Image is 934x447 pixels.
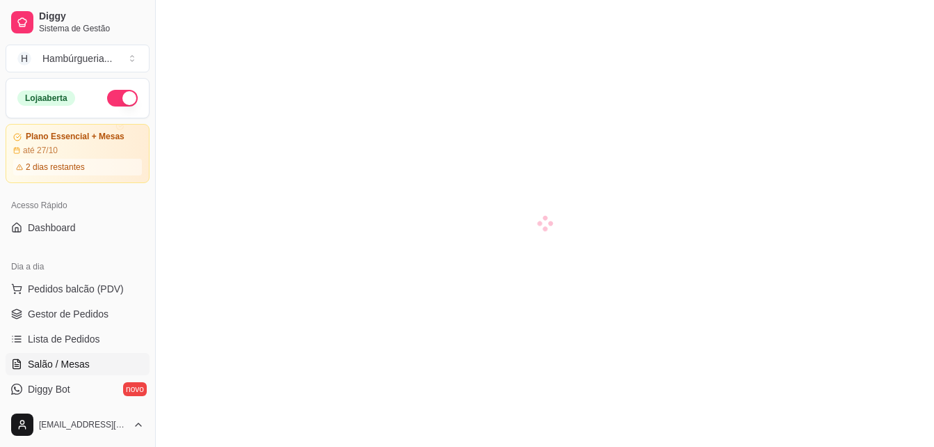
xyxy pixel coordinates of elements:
span: H [17,52,31,65]
article: Plano Essencial + Mesas [26,132,124,142]
a: Diggy Botnovo [6,378,150,400]
article: até 27/10 [23,145,58,156]
span: Salão / Mesas [28,357,90,371]
a: Plano Essencial + Mesasaté 27/102 dias restantes [6,124,150,183]
span: Dashboard [28,221,76,235]
div: Hambúrgueria ... [42,52,112,65]
div: Acesso Rápido [6,194,150,217]
span: Sistema de Gestão [39,23,144,34]
button: Pedidos balcão (PDV) [6,278,150,300]
article: 2 dias restantes [26,162,85,173]
button: Select a team [6,45,150,72]
button: [EMAIL_ADDRESS][DOMAIN_NAME] [6,408,150,441]
span: Lista de Pedidos [28,332,100,346]
div: Loja aberta [17,91,75,106]
a: Gestor de Pedidos [6,303,150,325]
span: Pedidos balcão (PDV) [28,282,124,296]
a: DiggySistema de Gestão [6,6,150,39]
a: Dashboard [6,217,150,239]
span: [EMAIL_ADDRESS][DOMAIN_NAME] [39,419,127,430]
span: Gestor de Pedidos [28,307,108,321]
a: Lista de Pedidos [6,328,150,350]
div: Dia a dia [6,256,150,278]
button: Alterar Status [107,90,138,107]
span: Diggy Bot [28,382,70,396]
span: Diggy [39,10,144,23]
a: Salão / Mesas [6,353,150,375]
